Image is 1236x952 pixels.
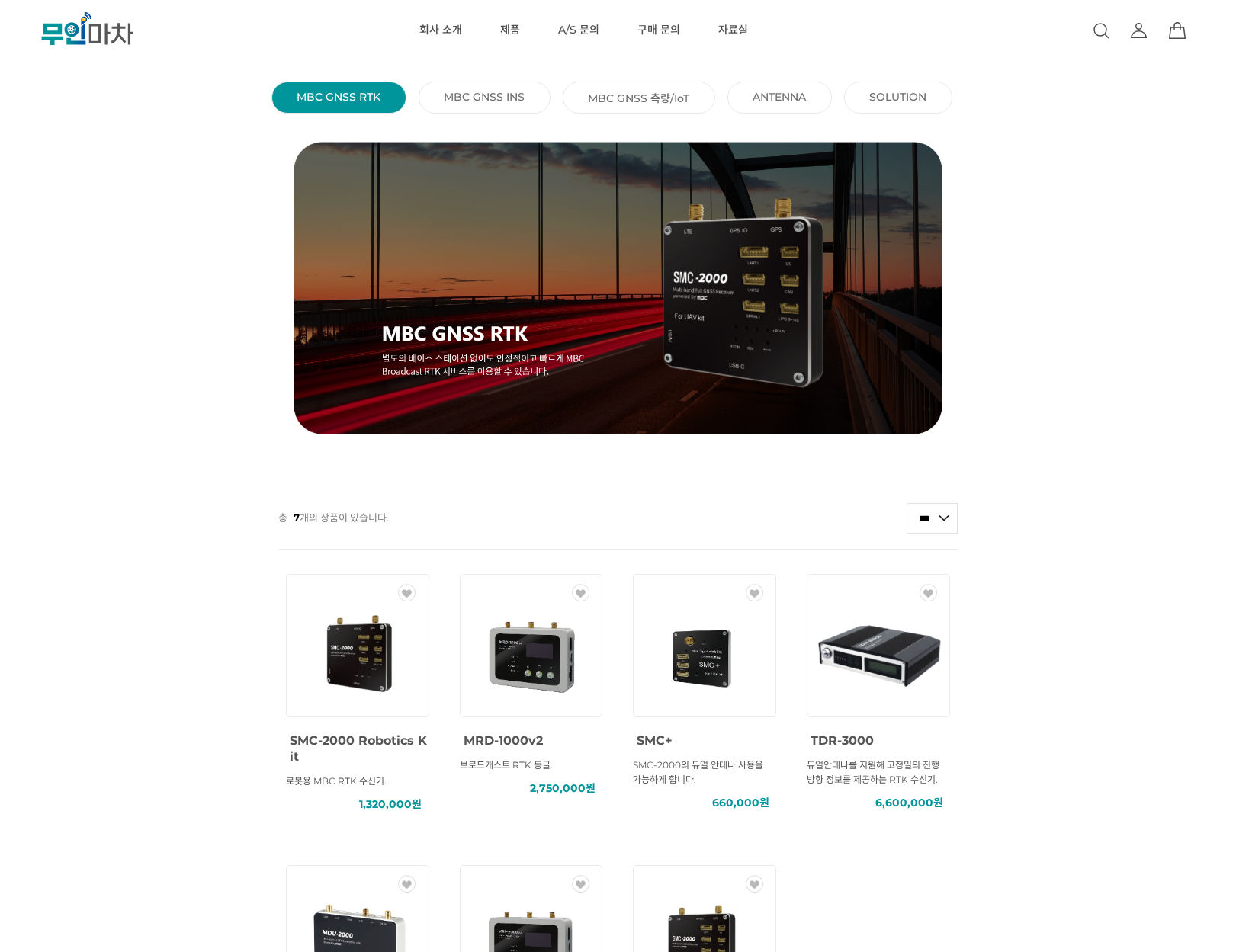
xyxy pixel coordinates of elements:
span: TDR-3000 [811,733,874,748]
a: ANTENNA [753,90,806,104]
img: TDR-3000 [810,586,947,723]
a: SMC+ [637,730,673,748]
a: SMC-2000 Robotics Kit [290,730,427,764]
span: 로봇용 MBC RTK 수신기. [286,775,387,787]
span: 2,750,000원 [530,781,596,796]
span: 듀얼안테나를 지원해 고정밀의 진행방향 정보를 제공하는 RTK 수신기. [807,759,939,785]
span: 6,600,000원 [875,796,943,810]
img: thumbnail_MBC_GNSS_RTK.png [278,142,958,434]
img: MRD-1000v2 [463,586,600,723]
img: SMC+ [636,586,773,723]
a: TDR-3000 [811,730,874,748]
a: MBC GNSS RTK [297,90,380,104]
span: SMC-2000 Robotics Kit [290,733,427,764]
a: MRD-1000v2 [464,730,543,748]
img: SMC-2000 Robotics Kit [289,586,426,723]
a: SOLUTION [869,90,926,104]
a: MBC GNSS INS [444,90,525,104]
strong: 7 [294,511,300,524]
p: 총 개의 상품이 있습니다. [278,503,389,532]
span: 660,000원 [712,796,769,810]
a: MBC GNSS 측량/IoT [588,90,689,105]
span: SMC-2000의 듀얼 안테나 사용을 가능하게 합니다. [633,759,763,785]
span: 1,320,000원 [359,797,422,812]
span: MRD-1000v2 [464,733,543,748]
span: 브로드캐스트 RTK 동글. [460,759,553,771]
span: SMC+ [637,733,673,748]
